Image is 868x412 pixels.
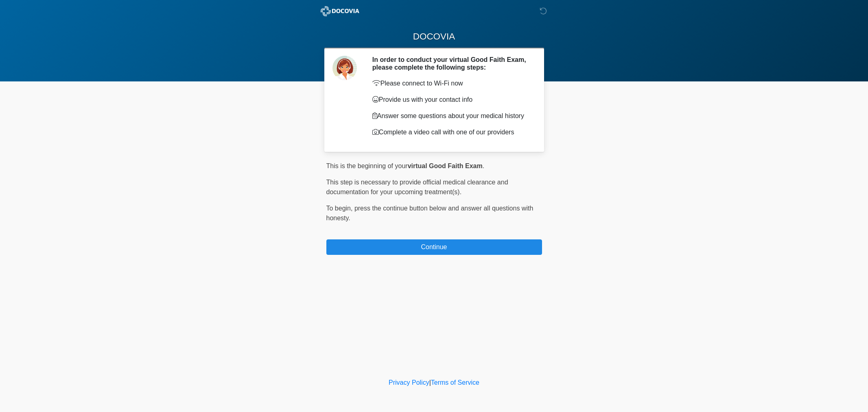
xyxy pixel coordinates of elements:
h2: In order to conduct your virtual Good Faith Exam, please complete the following steps: [372,56,530,71]
span: This is the beginning of your [326,162,408,169]
a: | [429,379,431,386]
button: Continue [326,239,542,255]
span: To begin, [326,205,354,212]
a: Terms of Service [431,379,479,386]
h1: DOCOVIA [320,29,548,44]
img: ABC Med Spa- GFEase Logo [318,6,362,16]
span: press the continue button below and answer all questions with honesty. [326,205,533,221]
span: This step is necessary to provide official medical clearance and documentation for your upcoming ... [326,179,508,195]
p: Answer some questions about your medical history [372,111,530,121]
a: Privacy Policy [389,379,429,386]
p: Provide us with your contact info [372,95,530,105]
strong: virtual Good Faith Exam [408,162,483,169]
img: Agent Avatar [332,56,357,80]
span: . [483,162,484,169]
p: Complete a video call with one of our providers [372,127,530,137]
p: Please connect to Wi-Fi now [372,79,530,88]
